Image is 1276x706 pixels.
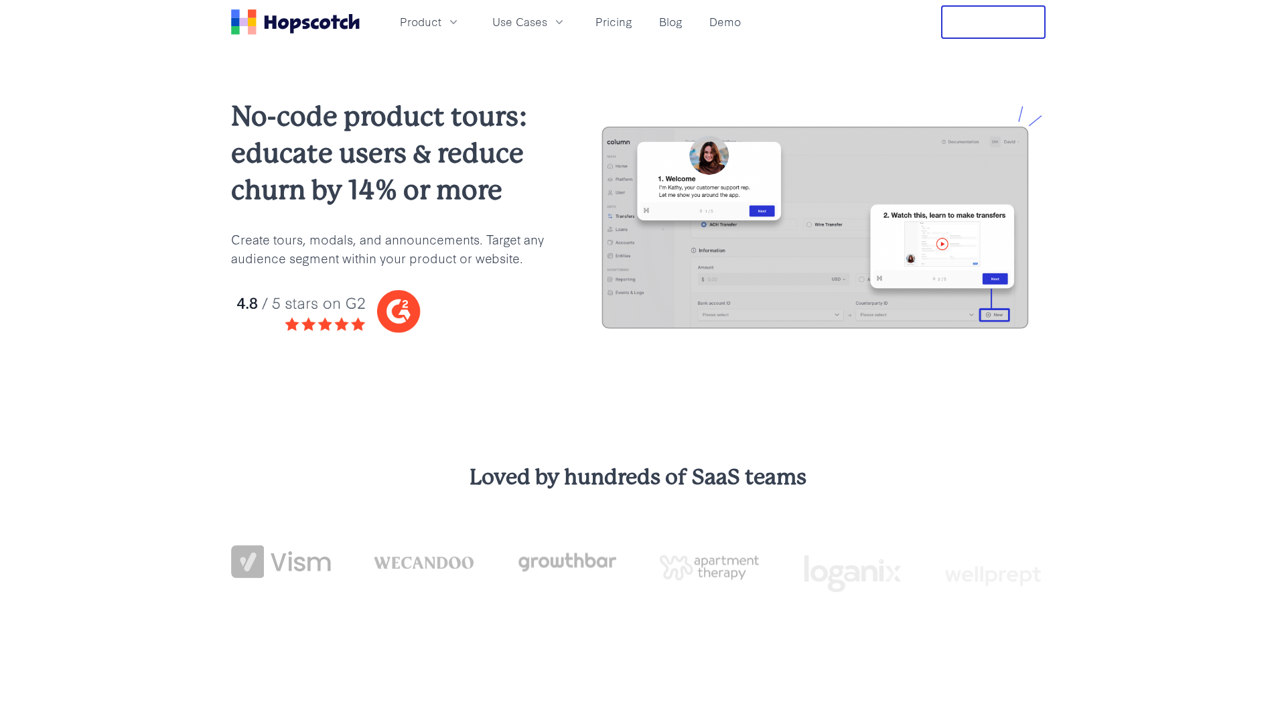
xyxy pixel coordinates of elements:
span: Use Cases [492,13,547,30]
img: wellprept logo [945,561,1045,589]
img: loganix-logo [802,548,902,600]
button: Use Cases [484,11,574,33]
a: Blog [654,11,688,33]
img: growthbar-logo [516,553,616,571]
button: Free Trial [941,5,1046,39]
h3: Loved by hundreds of SaaS teams [231,463,1046,492]
button: Product [392,11,468,33]
p: Create tours, modals, and announcements. Target any audience segment within your product or website. [231,230,545,267]
span: Product [400,13,441,30]
a: Home [231,9,360,35]
h2: No-code product tours: educate users & reduce churn by 14% or more [231,98,545,208]
img: vism logo [231,545,331,579]
img: hopscotch g2 [231,283,545,340]
a: Pricing [590,11,638,33]
img: wecandoo-logo [374,555,474,569]
img: hopscotch product tours for saas businesses [588,105,1046,348]
img: png-apartment-therapy-house-studio-apartment-home [659,555,759,580]
a: Demo [704,11,746,33]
